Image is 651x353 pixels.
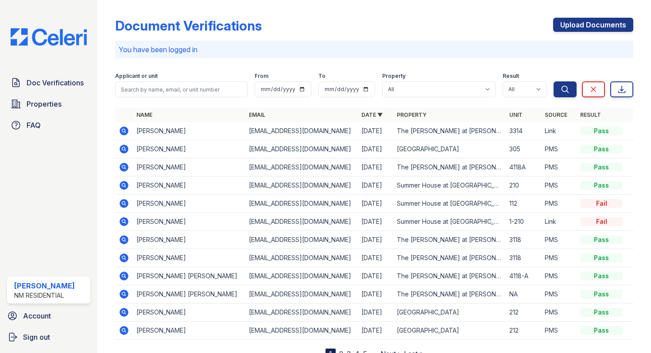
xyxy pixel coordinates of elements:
td: 212 [506,322,541,340]
td: PMS [541,322,577,340]
a: Unit [509,111,523,118]
td: PMS [541,249,577,267]
a: Email [249,111,265,118]
td: PMS [541,285,577,303]
td: [DATE] [358,322,393,340]
td: [PERSON_NAME] [133,140,245,158]
div: Fail [580,199,623,208]
div: [PERSON_NAME] [14,280,75,291]
div: NM Residential [14,291,75,300]
td: PMS [541,140,577,158]
td: PMS [541,176,577,195]
div: Pass [580,127,623,135]
div: Pass [580,235,623,244]
td: [DATE] [358,213,393,231]
a: Properties [7,95,90,113]
td: 3118 [506,231,541,249]
td: PMS [541,267,577,285]
td: 4118A [506,158,541,176]
td: 3118 [506,249,541,267]
td: [PERSON_NAME] [133,322,245,340]
td: [EMAIL_ADDRESS][DOMAIN_NAME] [245,249,358,267]
td: [DATE] [358,249,393,267]
td: [DATE] [358,285,393,303]
label: Result [503,73,519,80]
div: Document Verifications [115,18,262,34]
div: Pass [580,308,623,317]
label: Property [382,73,406,80]
div: Pass [580,326,623,335]
td: PMS [541,231,577,249]
td: [PERSON_NAME] [133,231,245,249]
td: [EMAIL_ADDRESS][DOMAIN_NAME] [245,176,358,195]
td: [PERSON_NAME] [133,158,245,176]
td: [PERSON_NAME] [133,303,245,322]
td: 210 [506,176,541,195]
td: [PERSON_NAME] [133,122,245,140]
a: Doc Verifications [7,74,90,92]
a: Sign out [4,328,94,346]
td: [EMAIL_ADDRESS][DOMAIN_NAME] [245,158,358,176]
td: PMS [541,195,577,213]
span: Properties [27,99,62,109]
td: [PERSON_NAME] [133,176,245,195]
a: Upload Documents [553,18,633,32]
a: Name [136,111,152,118]
td: [GEOGRAPHIC_DATA] [393,303,506,322]
td: [PERSON_NAME] [133,249,245,267]
td: Link [541,213,577,231]
label: From [255,73,268,80]
td: [DATE] [358,195,393,213]
td: [EMAIL_ADDRESS][DOMAIN_NAME] [245,285,358,303]
td: PMS [541,158,577,176]
td: Summer House at [GEOGRAPHIC_DATA] [393,213,506,231]
div: Pass [580,253,623,262]
img: CE_Logo_Blue-a8612792a0a2168367f1c8372b55b34899dd931a85d93a1a3d3e32e68fde9ad4.png [4,28,94,46]
td: [GEOGRAPHIC_DATA] [393,140,506,158]
td: [DATE] [358,303,393,322]
div: Pass [580,163,623,172]
div: Fail [580,217,623,226]
a: Result [580,111,601,118]
td: Link [541,122,577,140]
td: [EMAIL_ADDRESS][DOMAIN_NAME] [245,140,358,158]
td: [DATE] [358,140,393,158]
td: [PERSON_NAME] [133,213,245,231]
td: Summer House at [GEOGRAPHIC_DATA] [393,176,506,195]
div: Pass [580,290,623,299]
td: 212 [506,303,541,322]
td: [EMAIL_ADDRESS][DOMAIN_NAME] [245,267,358,285]
td: [PERSON_NAME] [PERSON_NAME] [133,285,245,303]
td: [PERSON_NAME] [PERSON_NAME] [133,267,245,285]
td: [EMAIL_ADDRESS][DOMAIN_NAME] [245,322,358,340]
td: [PERSON_NAME] [133,195,245,213]
td: [EMAIL_ADDRESS][DOMAIN_NAME] [245,231,358,249]
label: Applicant or unit [115,73,158,80]
td: The [PERSON_NAME] at [PERSON_NAME][GEOGRAPHIC_DATA] [393,267,506,285]
td: The [PERSON_NAME] at [PERSON_NAME][GEOGRAPHIC_DATA] [393,122,506,140]
td: [DATE] [358,231,393,249]
a: Account [4,307,94,325]
td: [EMAIL_ADDRESS][DOMAIN_NAME] [245,122,358,140]
span: Account [23,311,51,321]
td: [DATE] [358,176,393,195]
div: Pass [580,181,623,190]
td: 3314 [506,122,541,140]
span: Doc Verifications [27,77,84,88]
label: To [318,73,325,80]
td: [EMAIL_ADDRESS][DOMAIN_NAME] [245,195,358,213]
td: [DATE] [358,267,393,285]
a: Property [397,111,426,118]
td: [GEOGRAPHIC_DATA] [393,322,506,340]
p: You have been logged in [119,44,630,55]
td: The [PERSON_NAME] at [PERSON_NAME][GEOGRAPHIC_DATA] [393,158,506,176]
td: PMS [541,303,577,322]
div: Pass [580,145,623,153]
a: FAQ [7,116,90,134]
td: The [PERSON_NAME] at [PERSON_NAME][GEOGRAPHIC_DATA] [393,249,506,267]
td: 112 [506,195,541,213]
td: The [PERSON_NAME] at [PERSON_NAME][GEOGRAPHIC_DATA] [393,285,506,303]
td: [EMAIL_ADDRESS][DOMAIN_NAME] [245,213,358,231]
td: Summer House at [GEOGRAPHIC_DATA] [393,195,506,213]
